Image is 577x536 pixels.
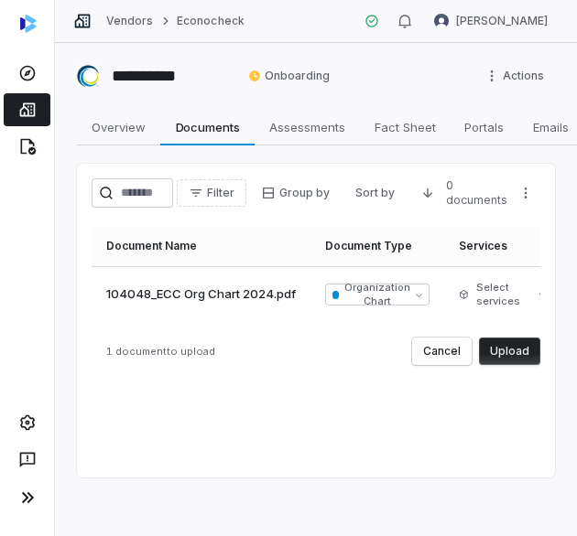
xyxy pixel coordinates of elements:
button: Sort by [344,179,406,207]
span: Onboarding [248,69,330,83]
img: Carol Najera avatar [434,14,449,28]
a: Econocheck [177,14,244,28]
span: 0 documents [446,178,507,208]
button: Select services [453,275,552,314]
span: 1 document to upload [106,345,215,358]
button: Filter [177,179,246,207]
a: Vendors [106,14,153,28]
th: Services [444,226,561,266]
svg: Descending [420,186,435,200]
span: Filter [207,186,234,200]
button: Carol Najera avatar[PERSON_NAME] [423,7,559,35]
span: Assessments [262,115,353,139]
span: Emails [526,115,576,139]
span: Documents [169,115,247,139]
button: More actions [479,62,555,90]
img: svg%3e [20,15,37,33]
span: Overview [84,115,153,139]
button: Group by [250,179,341,207]
button: Organization Chart [325,284,430,306]
span: 104048_ECC Org Chart 2024.pdf [106,285,296,304]
th: Document Type [310,226,444,266]
button: Cancel [412,338,472,365]
button: Descending [409,179,446,207]
button: Upload [479,338,540,365]
button: More actions [511,179,540,207]
span: Portals [457,115,511,139]
th: Document Name [92,226,310,266]
span: Fact Sheet [367,115,443,139]
span: [PERSON_NAME] [456,14,548,28]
